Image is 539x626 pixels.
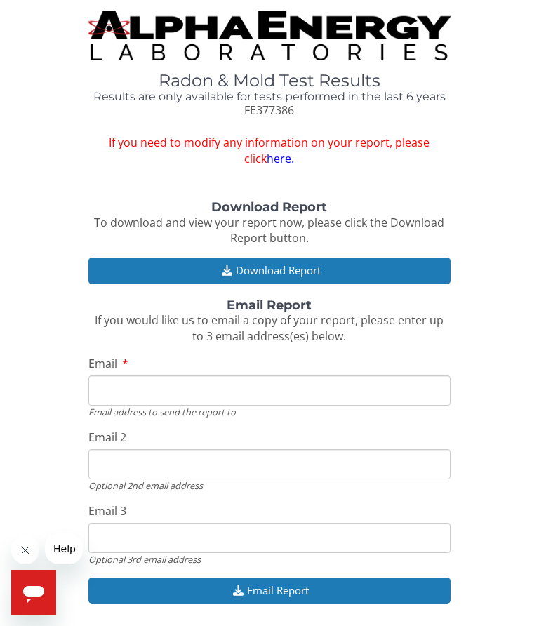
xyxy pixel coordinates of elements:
[95,312,444,344] span: If you would like us to email a copy of your report, please enter up to 3 email address(es) below.
[88,135,451,167] span: If you need to modify any information on your report, please click
[211,199,327,215] strong: Download Report
[88,258,451,284] button: Download Report
[88,11,451,60] img: TightCrop.jpg
[88,72,451,90] h1: Radon & Mold Test Results
[88,578,451,604] button: Email Report
[11,570,56,615] iframe: Button to launch messaging window
[88,479,451,492] div: Optional 2nd email address
[88,503,126,519] span: Email 3
[11,536,39,564] iframe: Close message
[244,102,294,118] span: FE377386
[88,356,117,371] span: Email
[88,553,451,566] div: Optional 3rd email address
[94,215,444,246] span: To download and view your report now, please click the Download Report button.
[45,533,83,564] iframe: Message from company
[267,151,294,166] a: here.
[88,91,451,103] h4: Results are only available for tests performed in the last 6 years
[227,298,312,313] strong: Email Report
[88,429,126,445] span: Email 2
[88,406,451,418] div: Email address to send the report to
